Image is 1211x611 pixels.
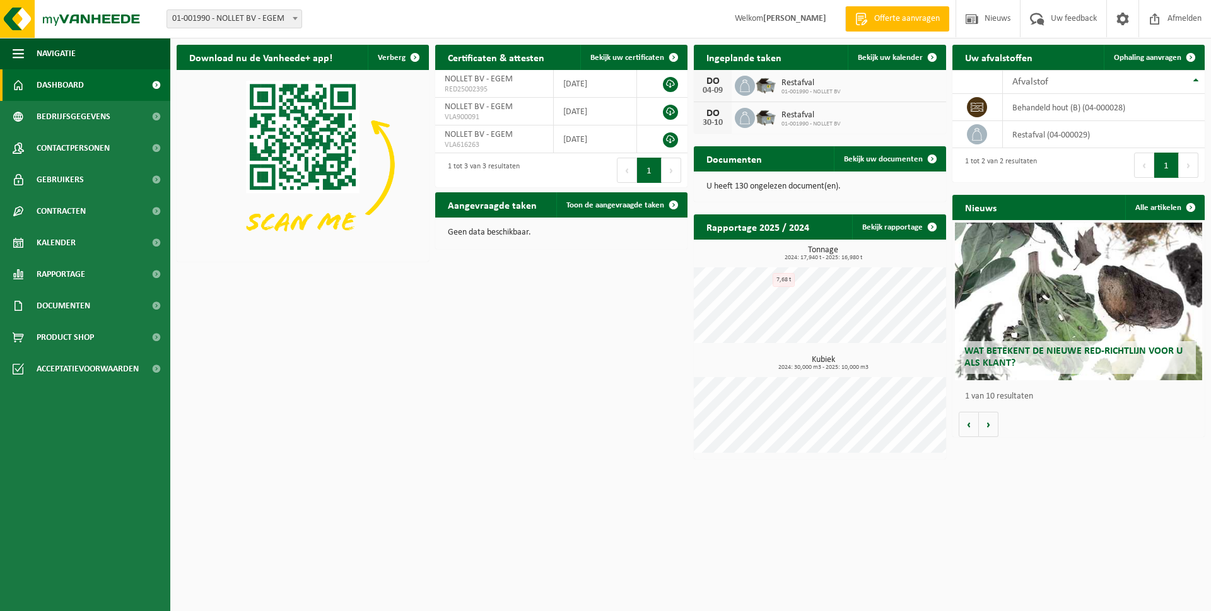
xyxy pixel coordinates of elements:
button: Verberg [368,45,428,70]
span: 2024: 30,000 m3 - 2025: 10,000 m3 [700,364,946,371]
span: Toon de aangevraagde taken [566,201,664,209]
span: Contracten [37,195,86,227]
h3: Kubiek [700,356,946,371]
span: 2024: 17,940 t - 2025: 16,980 t [700,255,946,261]
span: 01-001990 - NOLLET BV [781,88,841,96]
span: Restafval [781,78,841,88]
a: Bekijk uw certificaten [580,45,686,70]
div: 04-09 [700,86,725,95]
span: Afvalstof [1012,77,1048,87]
a: Bekijk uw documenten [834,146,945,172]
span: Rapportage [37,259,85,290]
span: Documenten [37,290,90,322]
h2: Uw afvalstoffen [952,45,1045,69]
span: 01-001990 - NOLLET BV - EGEM [167,10,301,28]
h2: Ingeplande taken [694,45,794,69]
h2: Certificaten & attesten [435,45,557,69]
a: Wat betekent de nieuwe RED-richtlijn voor u als klant? [955,223,1202,380]
span: Ophaling aanvragen [1114,54,1181,62]
span: Contactpersonen [37,132,110,164]
td: behandeld hout (B) (04-000028) [1003,94,1205,121]
img: WB-5000-GAL-GY-01 [755,106,776,127]
span: Offerte aanvragen [871,13,943,25]
td: [DATE] [554,70,636,98]
button: Next [1179,153,1198,178]
span: Kalender [37,227,76,259]
td: restafval (04-000029) [1003,121,1205,148]
div: 30-10 [700,119,725,127]
p: 1 van 10 resultaten [965,392,1198,401]
td: [DATE] [554,98,636,125]
span: Verberg [378,54,406,62]
a: Bekijk uw kalender [848,45,945,70]
button: Vorige [959,412,979,437]
span: VLA616263 [445,140,544,150]
span: 01-001990 - NOLLET BV - EGEM [167,9,302,28]
span: Restafval [781,110,841,120]
div: 1 tot 3 van 3 resultaten [442,156,520,184]
span: NOLLET BV - EGEM [445,74,513,84]
a: Offerte aanvragen [845,6,949,32]
td: [DATE] [554,125,636,153]
h2: Nieuws [952,195,1009,219]
span: Gebruikers [37,164,84,195]
button: Previous [1134,153,1154,178]
div: DO [700,76,725,86]
span: Bekijk uw certificaten [590,54,664,62]
span: NOLLET BV - EGEM [445,130,513,139]
div: DO [700,108,725,119]
span: Wat betekent de nieuwe RED-richtlijn voor u als klant? [964,346,1183,368]
span: Navigatie [37,38,76,69]
h2: Aangevraagde taken [435,192,549,217]
a: Alle artikelen [1125,195,1203,220]
span: Bedrijfsgegevens [37,101,110,132]
img: WB-5000-GAL-GY-01 [755,74,776,95]
button: Volgende [979,412,998,437]
span: Bekijk uw kalender [858,54,923,62]
p: Geen data beschikbaar. [448,228,675,237]
button: 1 [1154,153,1179,178]
h2: Rapportage 2025 / 2024 [694,214,822,239]
a: Bekijk rapportage [852,214,945,240]
strong: [PERSON_NAME] [763,14,826,23]
button: Next [662,158,681,183]
h3: Tonnage [700,246,946,261]
span: VLA900091 [445,112,544,122]
div: 7,68 t [773,273,795,287]
span: RED25002395 [445,84,544,95]
span: 01-001990 - NOLLET BV [781,120,841,128]
h2: Documenten [694,146,775,171]
img: Download de VHEPlus App [177,70,429,259]
button: 1 [637,158,662,183]
div: 1 tot 2 van 2 resultaten [959,151,1037,179]
span: Bekijk uw documenten [844,155,923,163]
p: U heeft 130 ongelezen document(en). [706,182,933,191]
h2: Download nu de Vanheede+ app! [177,45,345,69]
span: Acceptatievoorwaarden [37,353,139,385]
button: Previous [617,158,637,183]
span: Product Shop [37,322,94,353]
a: Ophaling aanvragen [1104,45,1203,70]
span: Dashboard [37,69,84,101]
span: NOLLET BV - EGEM [445,102,513,112]
a: Toon de aangevraagde taken [556,192,686,218]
